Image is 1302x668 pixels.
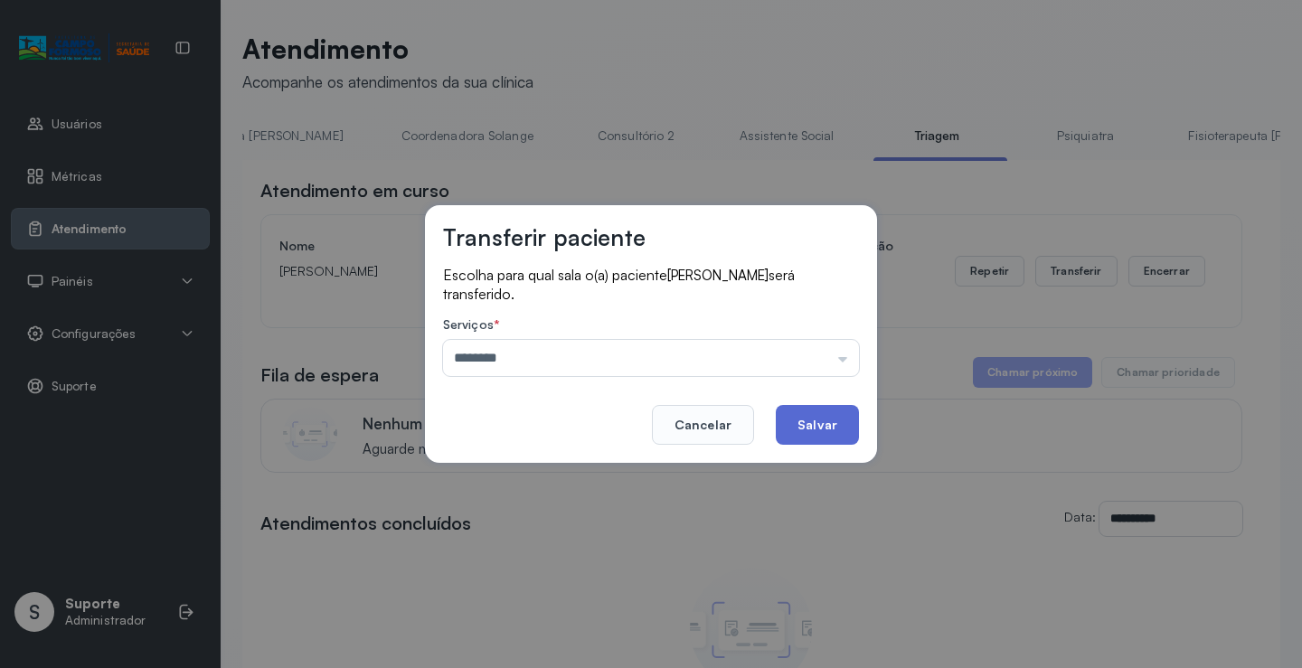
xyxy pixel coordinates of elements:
[667,267,769,284] span: [PERSON_NAME]
[443,223,646,251] h3: Transferir paciente
[443,316,494,332] span: Serviços
[652,405,754,445] button: Cancelar
[776,405,859,445] button: Salvar
[443,266,859,303] p: Escolha para qual sala o(a) paciente será transferido.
